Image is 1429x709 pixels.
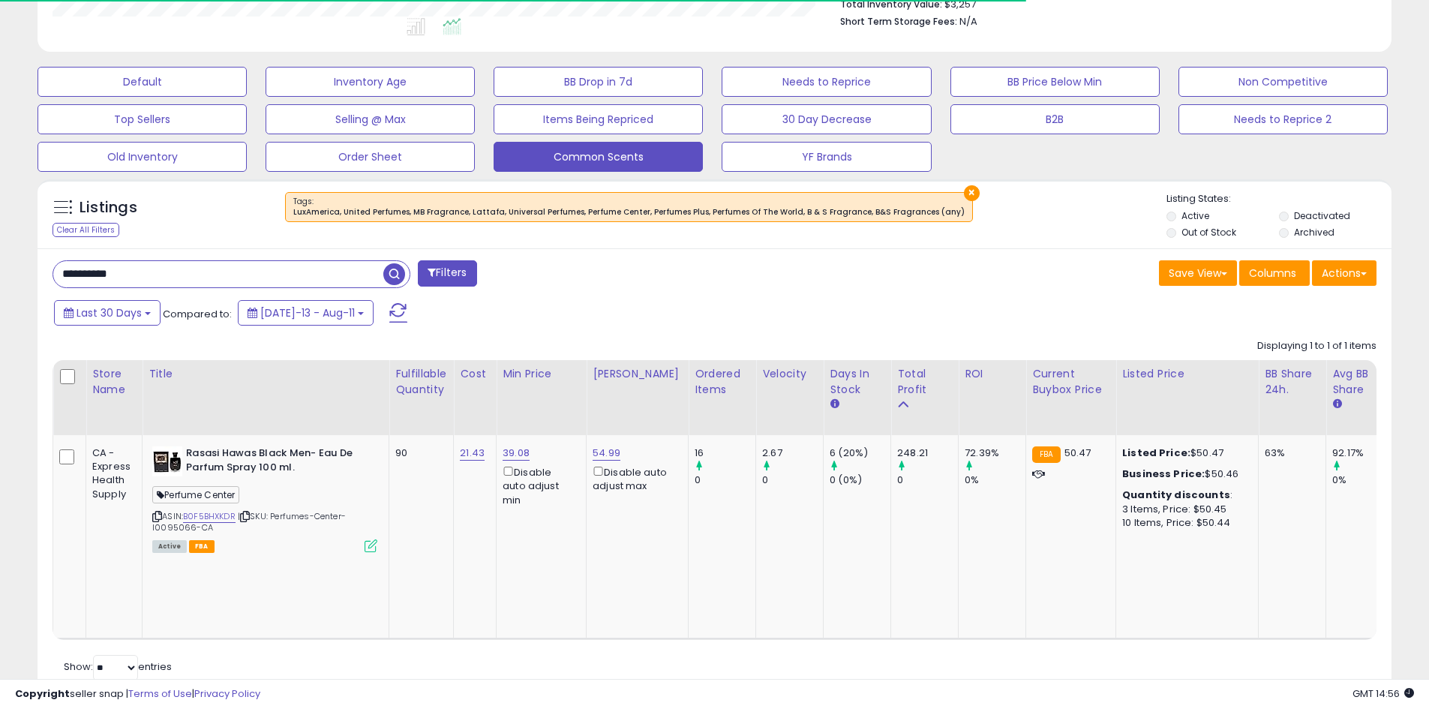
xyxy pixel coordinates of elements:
[152,486,239,503] span: Perfume Center
[965,366,1019,382] div: ROI
[1122,467,1205,481] b: Business Price:
[1294,226,1334,239] label: Archived
[1249,266,1296,281] span: Columns
[964,185,980,201] button: ×
[503,366,580,382] div: Min Price
[1332,398,1341,411] small: Avg BB Share.
[1257,339,1376,353] div: Displaying 1 to 1 of 1 items
[695,446,755,460] div: 16
[950,104,1160,134] button: B2B
[593,464,677,493] div: Disable auto adjust max
[1178,67,1388,97] button: Non Competitive
[1265,446,1314,460] div: 63%
[54,300,161,326] button: Last 30 Days
[186,446,368,478] b: Rasasi Hawas Black Men- Eau De Parfum Spray 100 ml.
[950,67,1160,97] button: BB Price Below Min
[128,686,192,701] a: Terms of Use
[15,686,70,701] strong: Copyright
[1122,446,1190,460] b: Listed Price:
[722,67,931,97] button: Needs to Reprice
[266,67,475,97] button: Inventory Age
[840,15,957,28] b: Short Term Storage Fees:
[38,104,247,134] button: Top Sellers
[260,305,355,320] span: [DATE]-13 - Aug-11
[80,197,137,218] h5: Listings
[1122,366,1252,382] div: Listed Price
[897,473,958,487] div: 0
[1122,467,1247,481] div: $50.46
[959,14,977,29] span: N/A
[1122,446,1247,460] div: $50.47
[38,142,247,172] button: Old Inventory
[395,446,442,460] div: 90
[830,446,890,460] div: 6 (20%)
[1122,503,1247,516] div: 3 Items, Price: $50.45
[266,104,475,134] button: Selling @ Max
[965,473,1025,487] div: 0%
[830,366,884,398] div: Days In Stock
[1032,446,1060,463] small: FBA
[1181,209,1209,222] label: Active
[418,260,476,287] button: Filters
[722,142,931,172] button: YF Brands
[762,473,823,487] div: 0
[503,464,575,507] div: Disable auto adjust min
[460,446,485,461] a: 21.43
[293,207,965,218] div: LuxAmerica, United Perfumes, MB Fragrance, Lattafa, Universal Perfumes, Perfume Center, Perfumes ...
[695,473,755,487] div: 0
[266,142,475,172] button: Order Sheet
[1332,473,1393,487] div: 0%
[92,366,136,398] div: Store Name
[183,510,236,523] a: B0F5BHXKDR
[494,104,703,134] button: Items Being Repriced
[1064,446,1091,460] span: 50.47
[460,366,490,382] div: Cost
[1265,366,1319,398] div: BB Share 24h.
[1352,686,1414,701] span: 2025-09-12 14:56 GMT
[152,446,182,476] img: 41GzBhjoMiL._SL40_.jpg
[152,510,346,533] span: | SKU: Perfumes-Center-I0095066-CA
[38,67,247,97] button: Default
[152,540,187,553] span: All listings currently available for purchase on Amazon
[1159,260,1237,286] button: Save View
[1332,366,1387,398] div: Avg BB Share
[1122,488,1230,502] b: Quantity discounts
[293,196,965,218] span: Tags :
[830,473,890,487] div: 0 (0%)
[149,366,383,382] div: Title
[494,67,703,97] button: BB Drop in 7d
[762,366,817,382] div: Velocity
[1166,192,1391,206] p: Listing States:
[15,687,260,701] div: seller snap | |
[897,366,952,398] div: Total Profit
[1122,488,1247,502] div: :
[1239,260,1310,286] button: Columns
[64,659,172,674] span: Show: entries
[395,366,447,398] div: Fulfillable Quantity
[965,446,1025,460] div: 72.39%
[1294,209,1350,222] label: Deactivated
[152,446,377,551] div: ASIN:
[1032,366,1109,398] div: Current Buybox Price
[695,366,749,398] div: Ordered Items
[194,686,260,701] a: Privacy Policy
[830,398,839,411] small: Days In Stock.
[1178,104,1388,134] button: Needs to Reprice 2
[762,446,823,460] div: 2.67
[1181,226,1236,239] label: Out of Stock
[494,142,703,172] button: Common Scents
[77,305,142,320] span: Last 30 Days
[163,307,232,321] span: Compared to:
[1312,260,1376,286] button: Actions
[503,446,530,461] a: 39.08
[1122,516,1247,530] div: 10 Items, Price: $50.44
[53,223,119,237] div: Clear All Filters
[238,300,374,326] button: [DATE]-13 - Aug-11
[593,446,620,461] a: 54.99
[92,446,131,501] div: CA - Express Health Supply
[1332,446,1393,460] div: 92.17%
[897,446,958,460] div: 248.21
[189,540,215,553] span: FBA
[722,104,931,134] button: 30 Day Decrease
[593,366,682,382] div: [PERSON_NAME]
